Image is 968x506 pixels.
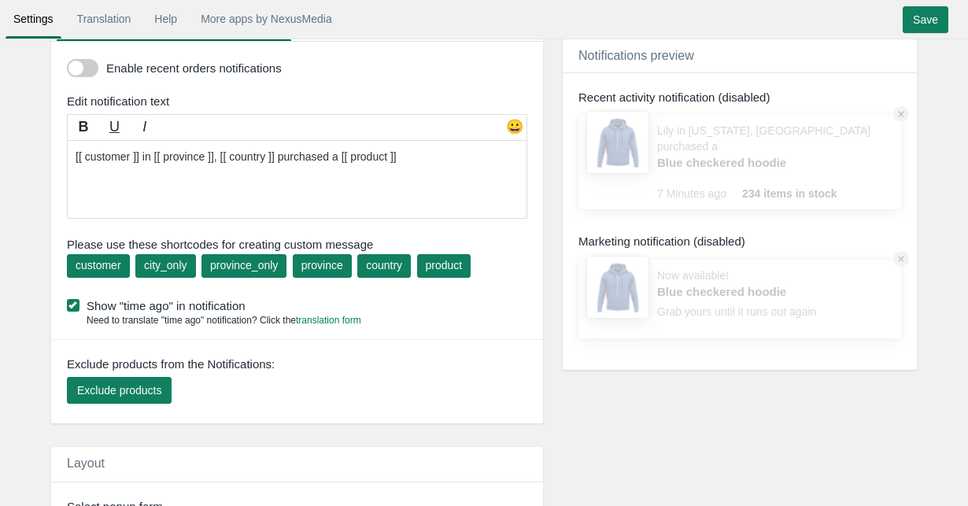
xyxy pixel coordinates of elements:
[426,257,463,273] div: product
[79,119,89,135] b: B
[67,297,535,314] label: Show "time ago" in notification
[657,123,893,186] div: Lily in [US_STATE], [GEOGRAPHIC_DATA] purchased a
[586,256,649,319] img: 80x80_sample.jpg
[586,111,649,174] img: 80x80_sample.jpg
[657,186,742,201] span: 7 Minutes ago
[67,356,275,372] span: Exclude products from the Notifications:
[503,117,526,141] div: 😀
[578,49,694,62] span: Notifications preview
[210,257,278,273] div: province_only
[106,60,523,76] label: Enable recent orders notifications
[67,456,105,470] span: Layout
[142,119,146,135] i: I
[301,257,343,273] div: province
[657,154,822,171] a: Blue checkered hoodie
[193,5,340,33] a: More apps by NexusMedia
[67,236,527,253] span: Please use these shortcodes for creating custom message
[55,93,547,109] div: Edit notification text
[77,384,161,397] span: Exclude products
[69,5,139,33] a: Translation
[657,268,822,331] div: Now available! Grab yours until it runs out again
[146,5,185,33] a: Help
[6,5,61,33] a: Settings
[67,140,527,219] textarea: [[ customer ]] in [[ province ]], [[ country ]] purchased a [[ product ]]
[67,377,172,404] button: Exclude products
[366,257,402,273] div: country
[657,283,822,300] a: Blue checkered hoodie
[144,257,187,273] div: city_only
[76,257,121,273] div: customer
[903,6,948,33] input: Save
[296,315,361,326] a: translation form
[67,314,361,327] div: Need to translate "time ago" notification? Click the
[109,119,120,135] u: U
[742,186,837,201] span: 234 items in stock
